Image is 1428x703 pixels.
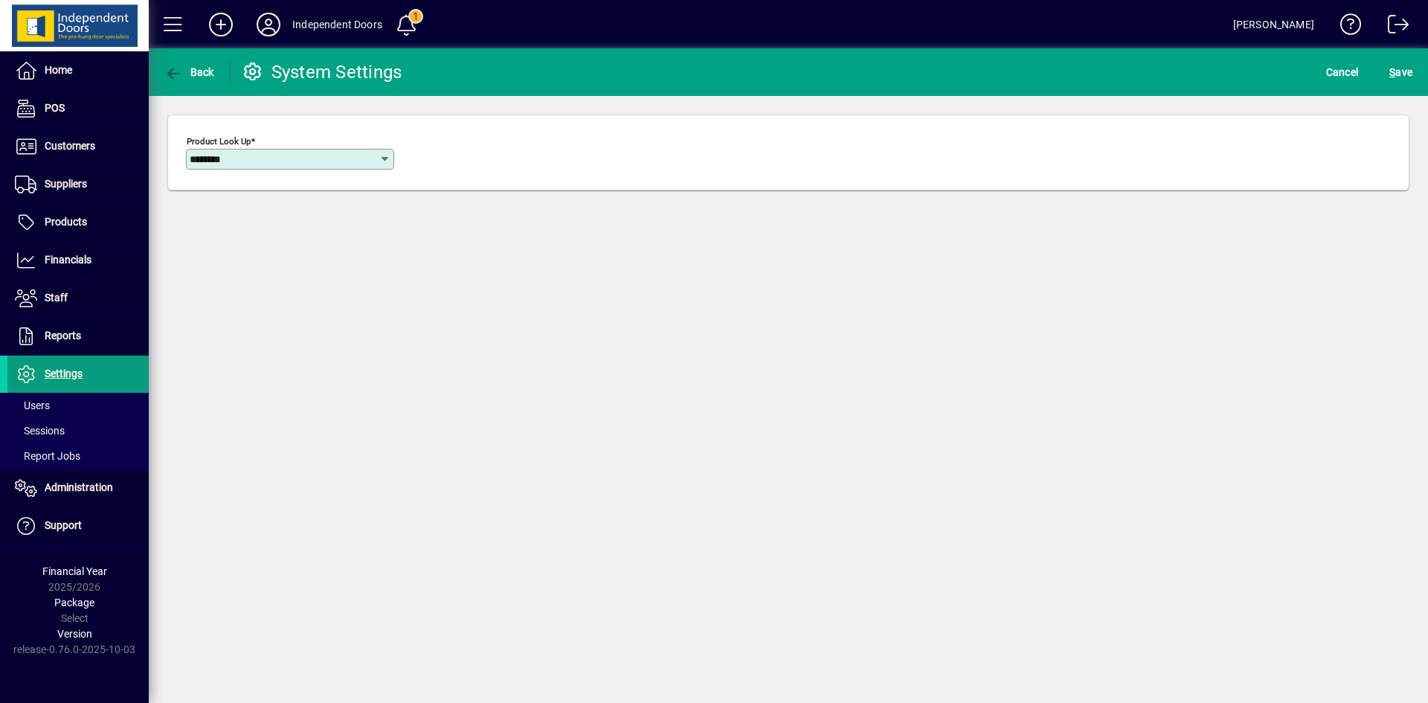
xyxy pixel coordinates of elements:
a: Knowledge Base [1329,3,1362,51]
div: [PERSON_NAME] [1233,13,1314,36]
a: POS [7,90,149,127]
span: Financials [45,254,91,266]
a: Suppliers [7,166,149,203]
a: Financials [7,242,149,279]
button: Back [161,59,218,86]
button: Profile [245,11,292,38]
span: Staff [45,292,68,304]
span: Customers [45,140,95,152]
a: Products [7,204,149,241]
span: Administration [45,481,113,493]
mat-label: Product Look Up [187,136,251,147]
span: Cancel [1326,60,1359,84]
span: Financial Year [42,565,107,577]
span: Products [45,216,87,228]
a: Users [7,393,149,418]
span: Reports [45,330,81,341]
button: Cancel [1322,59,1363,86]
a: Home [7,52,149,89]
button: Save [1386,59,1416,86]
button: Add [197,11,245,38]
span: Suppliers [45,178,87,190]
span: Version [57,628,92,640]
span: POS [45,102,65,114]
div: System Settings [242,60,402,84]
span: Support [45,519,82,531]
span: Sessions [15,425,65,437]
span: ave [1389,60,1412,84]
span: Back [164,66,214,78]
a: Customers [7,128,149,165]
span: Home [45,64,72,76]
span: Settings [45,367,83,379]
a: Support [7,507,149,545]
a: Staff [7,280,149,317]
app-page-header-button: Back [149,59,231,86]
a: Logout [1377,3,1409,51]
a: Reports [7,318,149,355]
span: S [1389,66,1395,78]
span: Report Jobs [15,450,80,462]
a: Administration [7,469,149,507]
span: Package [54,597,94,609]
div: Independent Doors [292,13,382,36]
a: Sessions [7,418,149,443]
a: Report Jobs [7,443,149,469]
span: Users [15,399,50,411]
